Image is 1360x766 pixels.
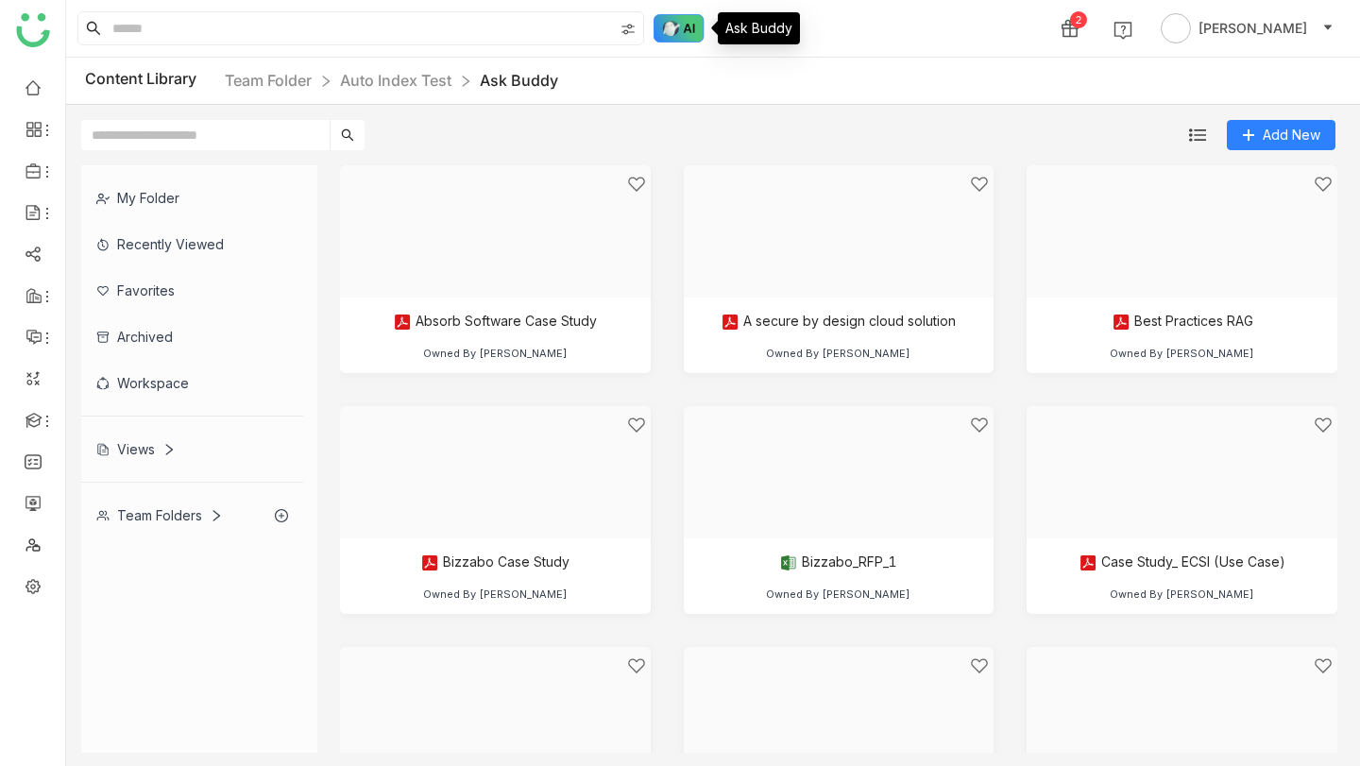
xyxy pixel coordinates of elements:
img: Document [1027,165,1337,298]
img: avatar [1161,13,1191,43]
img: Document [340,406,651,538]
div: Favorites [81,267,303,314]
img: ask-buddy-hover.svg [654,14,705,43]
div: Owned By [PERSON_NAME] [766,587,910,601]
div: 2 [1070,11,1087,28]
div: Owned By [PERSON_NAME] [1110,347,1254,360]
a: Ask Buddy [480,71,558,90]
button: [PERSON_NAME] [1157,13,1337,43]
img: help.svg [1113,21,1132,40]
div: Archived [81,314,303,360]
div: My Folder [81,175,303,221]
div: Recently Viewed [81,221,303,267]
img: pdf.svg [393,313,412,332]
img: Document [684,165,994,298]
img: pdf.svg [420,553,439,572]
img: pdf.svg [721,313,739,332]
div: Owned By [PERSON_NAME] [1110,587,1254,601]
img: Document [684,406,994,538]
div: Content Library [85,69,558,93]
span: [PERSON_NAME] [1198,18,1307,39]
img: search-type.svg [620,22,636,37]
div: Best Practices RAG [1112,313,1253,332]
img: logo [16,13,50,47]
img: pdf.svg [1079,553,1097,572]
div: Ask Buddy [718,12,800,44]
div: A secure by design cloud solution [721,313,956,332]
div: Case Study_ ECSI (Use Case) [1079,553,1285,572]
img: pdf.svg [1112,313,1130,332]
div: Owned By [PERSON_NAME] [423,347,568,360]
div: Bizzabo_RFP_1 [779,553,897,572]
img: Document [340,165,651,298]
div: Workspace [81,360,303,406]
div: Team Folders [96,507,223,523]
img: xlsx.svg [779,553,798,572]
div: Owned By [PERSON_NAME] [423,587,568,601]
div: Bizzabo Case Study [420,553,569,572]
img: Document [1027,406,1337,538]
img: list.svg [1189,127,1206,144]
a: Team Folder [225,71,312,90]
div: Owned By [PERSON_NAME] [766,347,910,360]
button: Add New [1227,120,1335,150]
span: Add New [1263,125,1320,145]
div: Views [96,441,176,457]
a: Auto Index Test [340,71,451,90]
div: Absorb Software Case Study [393,313,597,332]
